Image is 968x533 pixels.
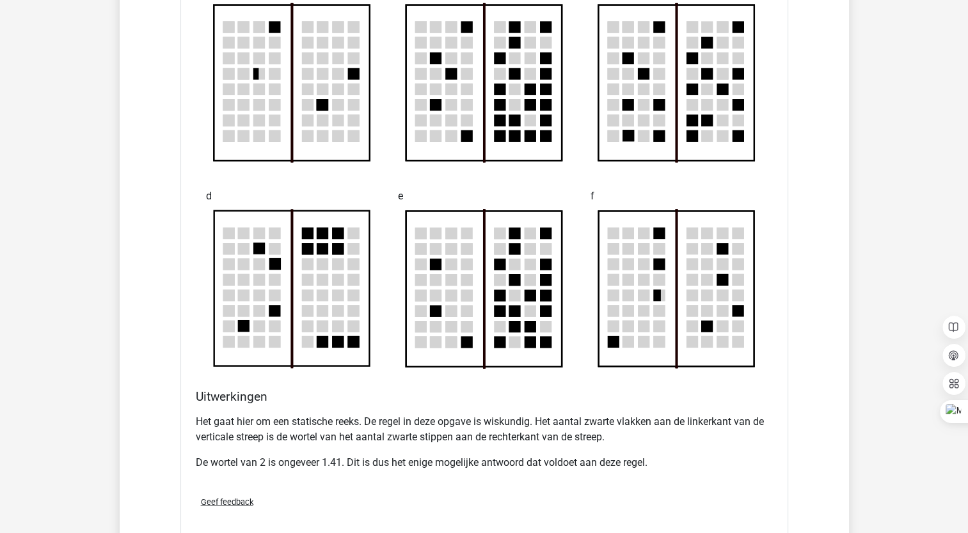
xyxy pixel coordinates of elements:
[398,183,403,209] span: e
[201,497,253,507] span: Geef feedback
[196,455,773,470] p: De wortel van 2 is ongeveer 1.41. Dit is dus het enige mogelijke antwoord dat voldoet aan deze re...
[196,389,773,404] h4: Uitwerkingen
[196,414,773,445] p: Het gaat hier om een statische reeks. De regel in deze opgave is wiskundig. Het aantal zwarte vla...
[206,183,212,209] span: d
[591,183,594,209] span: f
